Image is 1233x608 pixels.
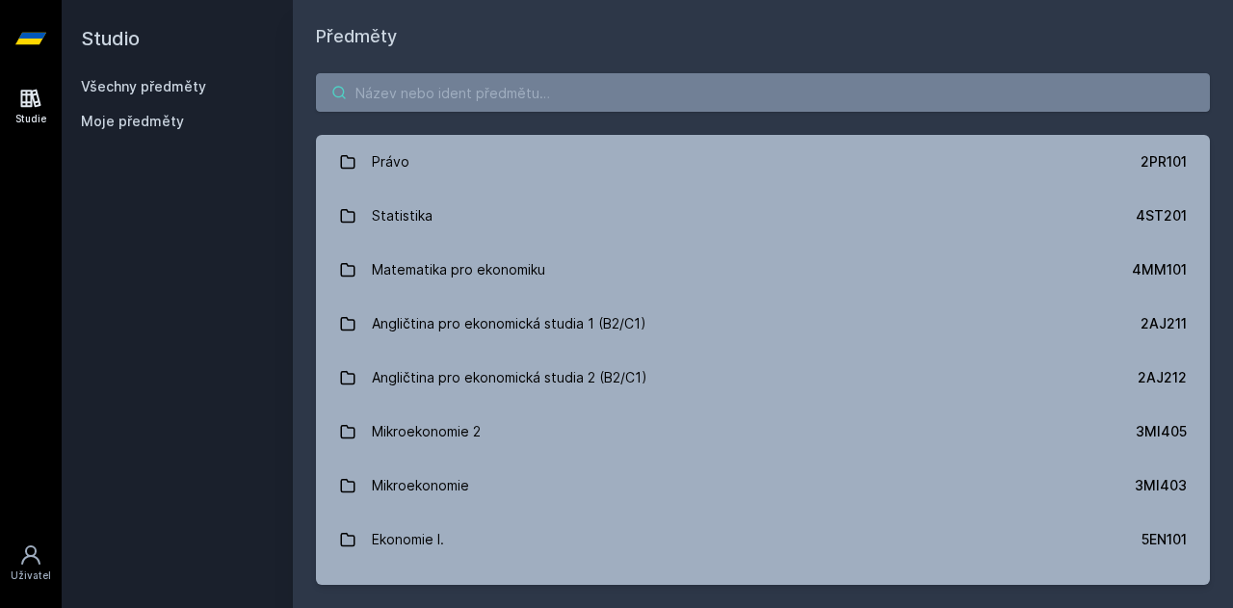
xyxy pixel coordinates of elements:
[316,26,397,46] font: Předměty
[1138,369,1187,385] font: 2AJ212
[316,135,1210,189] a: Právo 2PR101
[1132,261,1187,278] font: 4MM101
[372,261,545,278] font: Matematika pro ekonomiku
[15,113,46,124] font: Studie
[372,477,469,493] font: Mikroekonomie
[372,423,481,439] font: Mikroekonomie 2
[316,351,1210,405] a: Angličtina pro ekonomická studia 2 (B2/C1) 2AJ212
[81,78,206,94] a: Všechny předměty
[1135,477,1187,493] font: 3MI403
[1136,207,1187,224] font: 4ST201
[316,405,1210,459] a: Mikroekonomie 2 3MI405
[372,153,409,170] font: Právo
[1141,531,1187,547] font: 5EN101
[1141,153,1187,170] font: 2PR101
[4,77,58,136] a: Studie
[316,459,1210,513] a: Mikroekonomie 3MI403
[11,569,51,581] font: Uživatel
[372,531,444,547] font: Ekonomie I.
[316,73,1210,112] input: Název nebo ident předmětu…
[372,315,646,331] font: Angličtina pro ekonomická studia 1 (B2/C1)
[1136,423,1187,439] font: 3MI405
[81,27,140,50] font: Studio
[372,369,647,385] font: Angličtina pro ekonomická studia 2 (B2/C1)
[4,534,58,593] a: Uživatel
[316,297,1210,351] a: Angličtina pro ekonomická studia 1 (B2/C1) 2AJ211
[316,243,1210,297] a: Matematika pro ekonomiku 4MM101
[372,207,433,224] font: Statistika
[1141,315,1187,331] font: 2AJ211
[316,513,1210,567] a: Ekonomie I. 5EN101
[316,189,1210,243] a: Statistika 4ST201
[81,113,184,129] font: Moje předměty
